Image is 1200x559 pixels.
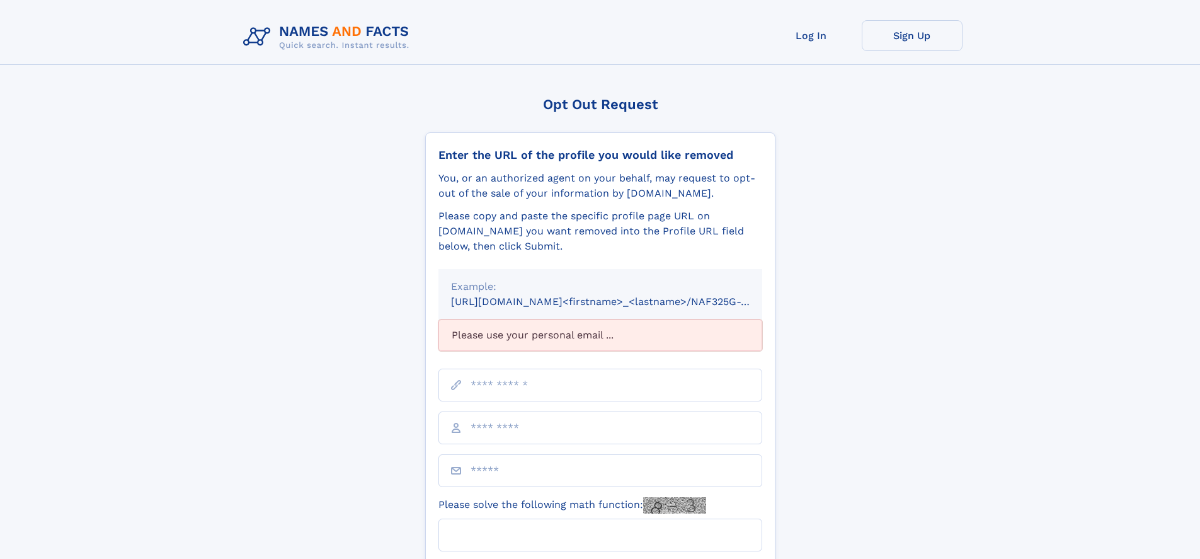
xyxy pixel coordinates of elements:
div: Please copy and paste the specific profile page URL on [DOMAIN_NAME] you want removed into the Pr... [438,209,762,254]
div: Example: [451,279,750,294]
div: Please use your personal email ... [438,320,762,351]
div: You, or an authorized agent on your behalf, may request to opt-out of the sale of your informatio... [438,171,762,201]
a: Sign Up [862,20,963,51]
div: Enter the URL of the profile you would like removed [438,148,762,162]
label: Please solve the following math function: [438,497,706,514]
a: Log In [761,20,862,51]
div: Opt Out Request [425,96,775,112]
small: [URL][DOMAIN_NAME]<firstname>_<lastname>/NAF325G-xxxxxxxx [451,296,786,308]
img: Logo Names and Facts [238,20,420,54]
